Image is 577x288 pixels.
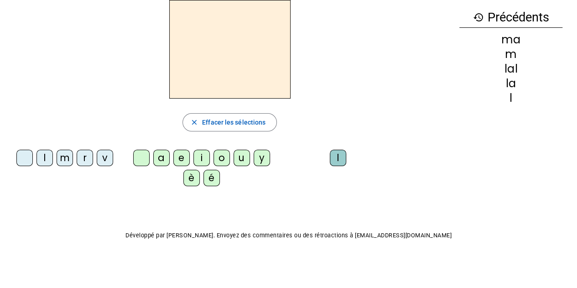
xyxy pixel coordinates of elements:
mat-icon: history [473,12,484,23]
div: l [36,150,53,166]
span: Effacer les sélections [202,117,265,128]
button: Effacer les sélections [182,113,277,131]
div: è [183,170,200,186]
h3: Précédents [459,7,562,28]
div: a [153,150,170,166]
div: o [213,150,230,166]
div: v [97,150,113,166]
div: r [77,150,93,166]
div: é [203,170,220,186]
div: ma [459,34,562,45]
div: e [173,150,190,166]
mat-icon: close [190,118,198,126]
div: y [254,150,270,166]
div: u [234,150,250,166]
div: m [459,49,562,60]
div: i [193,150,210,166]
div: la [459,78,562,89]
div: l [459,93,562,104]
div: m [57,150,73,166]
p: Développé par [PERSON_NAME]. Envoyez des commentaires ou des rétroactions à [EMAIL_ADDRESS][DOMAI... [7,230,570,241]
div: lal [459,63,562,74]
div: l [330,150,346,166]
